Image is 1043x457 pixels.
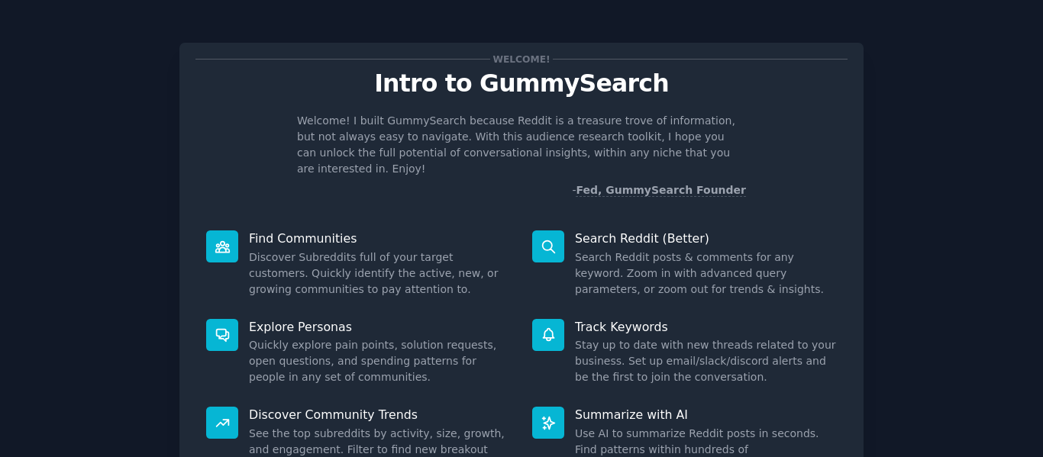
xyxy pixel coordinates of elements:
p: Find Communities [249,230,511,246]
div: - [572,182,746,198]
p: Intro to GummySearch [195,70,848,97]
dd: Search Reddit posts & comments for any keyword. Zoom in with advanced query parameters, or zoom o... [575,249,837,298]
p: Summarize with AI [575,407,837,423]
p: Explore Personas [249,319,511,335]
a: Fed, GummySearch Founder [576,184,746,197]
p: Discover Community Trends [249,407,511,423]
dd: Stay up to date with new threads related to your business. Set up email/slack/discord alerts and ... [575,337,837,385]
p: Track Keywords [575,319,837,335]
dd: Discover Subreddits full of your target customers. Quickly identify the active, new, or growing c... [249,249,511,298]
p: Search Reddit (Better) [575,230,837,246]
p: Welcome! I built GummySearch because Reddit is a treasure trove of information, but not always ea... [297,113,746,177]
span: Welcome! [490,51,553,67]
dd: Quickly explore pain points, solution requests, open questions, and spending patterns for people ... [249,337,511,385]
